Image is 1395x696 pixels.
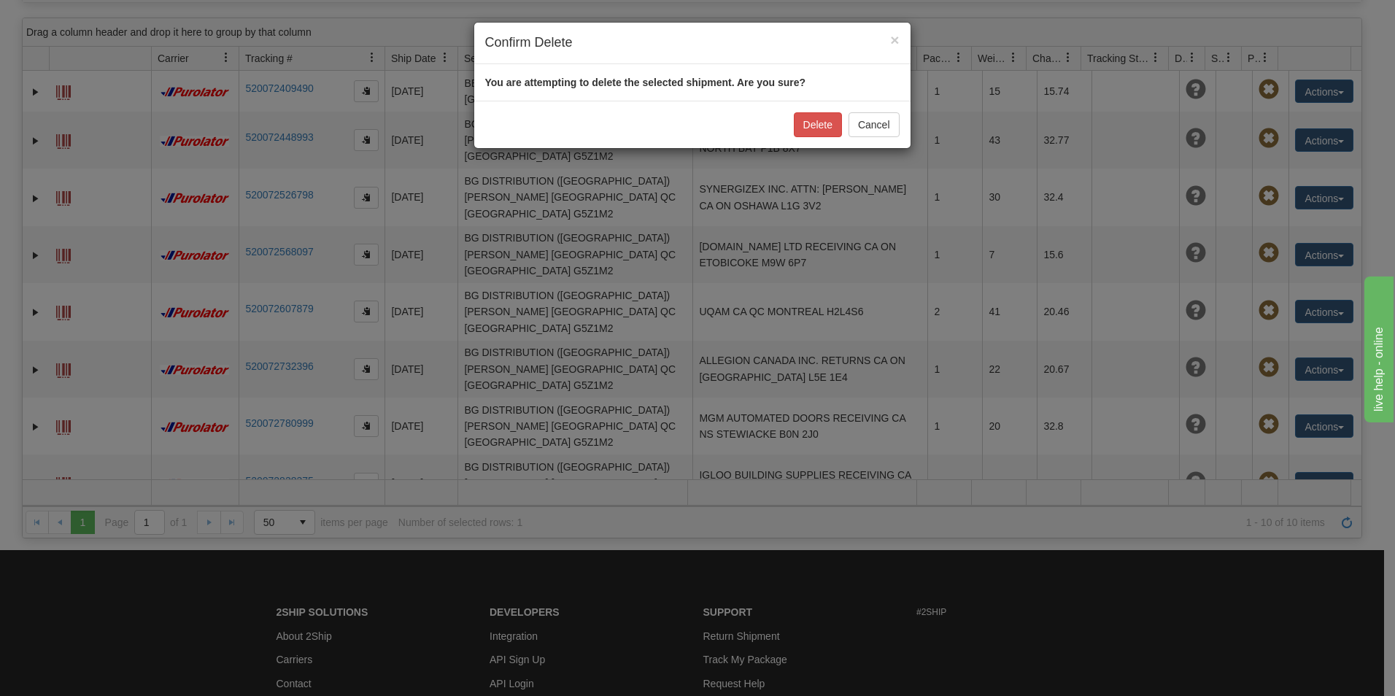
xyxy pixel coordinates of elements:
button: Close [890,32,899,47]
div: live help - online [11,9,135,26]
iframe: chat widget [1361,274,1394,422]
button: Cancel [849,112,900,137]
strong: You are attempting to delete the selected shipment. Are you sure? [485,77,806,88]
span: × [890,31,899,48]
button: Delete [794,112,842,137]
h4: Confirm Delete [485,34,900,53]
